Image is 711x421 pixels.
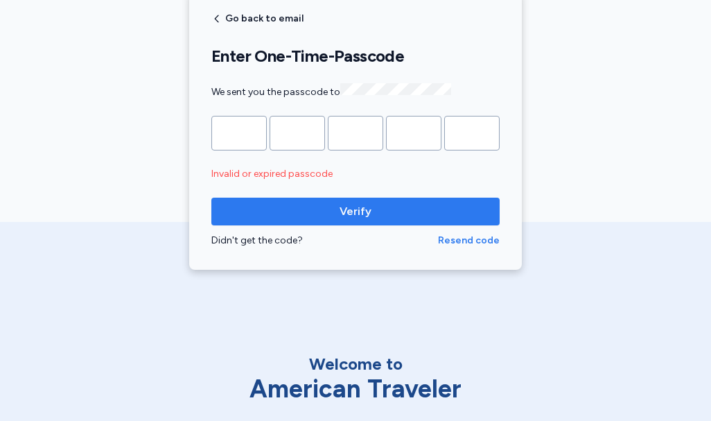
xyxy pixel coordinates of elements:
[211,86,451,98] span: We sent you the passcode to
[211,198,500,225] button: Verify
[328,116,383,151] input: Please enter OTP character 3
[438,234,500,248] button: Resend code
[210,353,501,375] div: Welcome to
[211,13,304,24] button: Go back to email
[210,375,501,403] div: American Traveler
[211,46,500,67] h1: Enter One-Time-Passcode
[444,116,500,151] input: Please enter OTP character 5
[211,234,438,248] div: Didn't get the code?
[211,116,267,151] input: Please enter OTP character 1
[211,167,500,181] div: Invalid or expired passcode
[225,14,304,24] span: Go back to email
[340,203,371,220] span: Verify
[270,116,325,151] input: Please enter OTP character 2
[386,116,441,151] input: Please enter OTP character 4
